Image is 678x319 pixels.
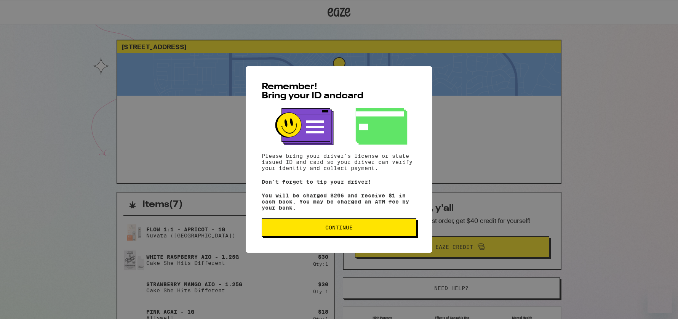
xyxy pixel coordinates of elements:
[648,289,672,313] iframe: Button to launch messaging window
[262,218,416,237] button: Continue
[325,225,353,230] span: Continue
[262,192,416,211] p: You will be charged $206 and receive $1 in cash back. You may be charged an ATM fee by your bank.
[262,153,416,171] p: Please bring your driver's license or state issued ID and card so your driver can verify your ide...
[262,179,416,185] p: Don't forget to tip your driver!
[262,82,363,101] span: Remember! Bring your ID and card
